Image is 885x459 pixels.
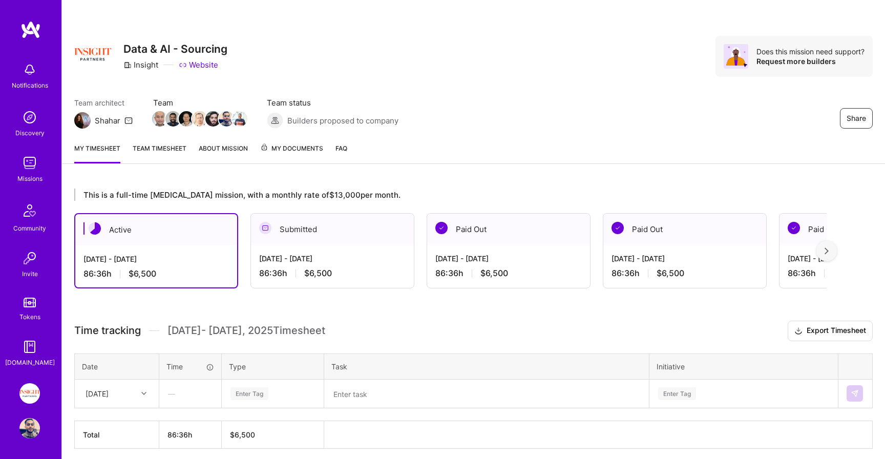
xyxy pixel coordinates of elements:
div: Tokens [19,311,40,322]
span: $6,500 [480,268,508,279]
span: Team [153,97,246,108]
img: Active [89,222,101,235]
img: Invite [19,248,40,268]
span: Share [847,113,866,123]
div: Missions [17,173,43,184]
div: [DATE] - [DATE] [435,253,582,264]
span: $6,500 [657,268,684,279]
img: Team Member Avatar [219,111,234,127]
img: teamwork [19,153,40,173]
img: Team Member Avatar [165,111,181,127]
th: Date [75,353,159,379]
div: Community [13,223,46,234]
th: Type [222,353,324,379]
img: Team Member Avatar [232,111,247,127]
th: Total [75,421,159,448]
img: discovery [19,107,40,128]
a: Team Member Avatar [166,110,180,128]
i: icon Mail [124,116,133,124]
div: Shahar [95,115,120,126]
div: Submitted [251,214,414,245]
img: Paid Out [612,222,624,234]
a: Team Member Avatar [233,110,246,128]
input: overall type: UNKNOWN_TYPE server type: NO_SERVER_DATA heuristic type: UNKNOWN_TYPE label: Enter ... [657,388,658,399]
th: 86:36h [159,421,222,448]
img: Submitted [259,222,271,234]
div: 86:36 h [83,268,229,279]
div: Notifications [12,80,48,91]
th: Task [324,353,649,379]
img: Avatar [724,44,748,69]
textarea: overall type: UNKNOWN_TYPE server type: NO_SERVER_DATA heuristic type: UNKNOWN_TYPE label: Enter ... [325,381,648,407]
img: Team Member Avatar [152,111,167,127]
img: tokens [24,298,36,307]
span: Team status [267,97,398,108]
a: Insight Partners: Data & AI - Sourcing [17,383,43,404]
div: Paid Out [603,214,766,245]
div: [DOMAIN_NAME] [5,357,55,368]
a: Team Member Avatar [206,110,220,128]
img: Paid Out [435,222,448,234]
div: [DATE] - [DATE] [259,253,406,264]
button: Share [840,108,873,129]
img: guide book [19,337,40,357]
div: Does this mission need support? [756,47,865,56]
img: Team Architect [74,112,91,129]
a: My timesheet [74,143,120,163]
a: Team Member Avatar [180,110,193,128]
a: My Documents [260,143,323,163]
div: 86:36 h [435,268,582,279]
img: Team Member Avatar [205,111,221,127]
div: [DATE] - [DATE] [612,253,758,264]
div: Enter Tag [658,386,696,402]
img: Community [17,198,42,223]
img: Company Logo [74,36,111,73]
h3: Data & AI - Sourcing [123,43,227,55]
input: overall type: UNKNOWN_TYPE server type: NO_SERVER_DATA heuristic type: UNKNOWN_TYPE label: Enter ... [229,388,230,399]
span: Builders proposed to company [287,115,398,126]
div: Invite [22,268,38,279]
a: User Avatar [17,418,43,439]
button: Export Timesheet [788,321,873,341]
div: Initiative [657,361,831,372]
img: Paid Out [788,222,800,234]
a: Team timesheet [133,143,186,163]
img: Submit [851,389,859,398]
div: Discovery [15,128,45,138]
div: [DATE] [86,388,109,399]
img: Team Member Avatar [179,111,194,127]
a: Website [179,59,218,70]
div: 86:36 h [259,268,406,279]
span: Time tracking [74,324,141,337]
a: FAQ [335,143,347,163]
a: Team Member Avatar [220,110,233,128]
span: My Documents [260,143,323,154]
div: — [160,380,221,407]
div: Enter Tag [230,386,268,402]
span: Team architect [74,97,133,108]
div: Active [75,214,237,245]
a: About Mission [199,143,248,163]
div: [DATE] - [DATE] [83,254,229,264]
span: $6,500 [304,268,332,279]
a: Team Member Avatar [193,110,206,128]
span: $6,500 [129,268,156,279]
div: Paid Out [427,214,590,245]
i: icon Chevron [141,391,146,396]
a: Team Member Avatar [153,110,166,128]
div: Request more builders [756,56,865,66]
img: User Avatar [19,418,40,439]
img: Insight Partners: Data & AI - Sourcing [19,383,40,404]
i: icon CompanyGray [123,61,132,69]
img: Team Member Avatar [192,111,207,127]
i: icon Download [794,326,803,337]
th: $6,500 [222,421,324,448]
div: 86:36 h [612,268,758,279]
div: Insight [123,59,158,70]
span: [DATE] - [DATE] , 2025 Timesheet [167,324,325,337]
img: bell [19,59,40,80]
img: Builders proposed to company [267,112,283,129]
div: Time [166,361,214,372]
img: right [825,247,829,255]
img: logo [20,20,41,39]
